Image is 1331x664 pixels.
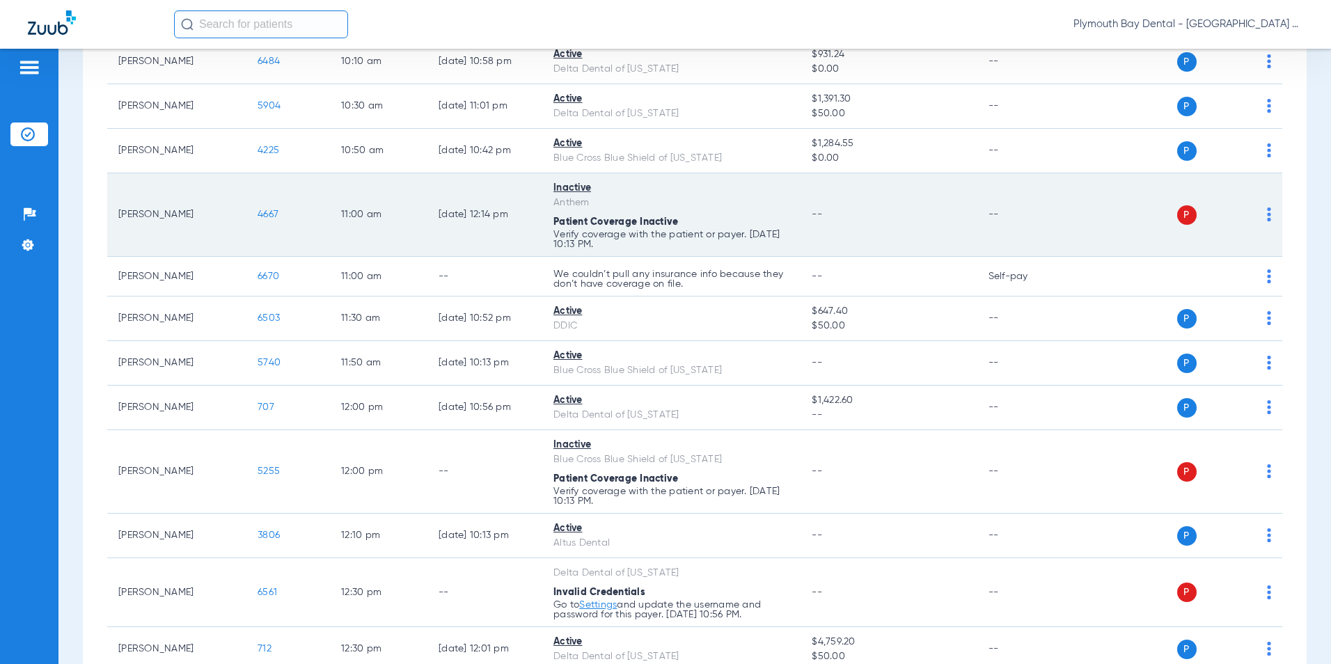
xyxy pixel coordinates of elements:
span: $0.00 [812,151,966,166]
td: -- [977,558,1071,627]
span: $1,391.30 [812,92,966,106]
td: 12:00 PM [330,386,427,430]
td: 11:00 AM [330,257,427,297]
div: Delta Dental of [US_STATE] [553,106,789,121]
img: hamburger-icon [18,59,40,76]
img: group-dot-blue.svg [1267,464,1271,478]
td: -- [977,84,1071,129]
a: Settings [579,600,617,610]
td: [PERSON_NAME] [107,514,246,558]
td: [PERSON_NAME] [107,386,246,430]
td: [PERSON_NAME] [107,430,246,514]
span: -- [812,358,822,367]
p: Verify coverage with the patient or payer. [DATE] 10:13 PM. [553,230,789,249]
span: Patient Coverage Inactive [553,474,678,484]
span: Invalid Credentials [553,587,645,597]
span: $50.00 [812,106,966,121]
img: group-dot-blue.svg [1267,528,1271,542]
span: P [1177,52,1197,72]
span: -- [812,466,822,476]
div: Altus Dental [553,536,789,551]
img: group-dot-blue.svg [1267,207,1271,221]
td: 11:50 AM [330,341,427,386]
div: Blue Cross Blue Shield of [US_STATE] [553,452,789,467]
td: [PERSON_NAME] [107,257,246,297]
td: 11:00 AM [330,173,427,257]
img: Search Icon [181,18,194,31]
span: 4225 [258,145,279,155]
span: P [1177,640,1197,659]
img: Zuub Logo [28,10,76,35]
td: 10:30 AM [330,84,427,129]
td: -- [427,257,542,297]
span: P [1177,141,1197,161]
span: 3806 [258,530,280,540]
td: 10:10 AM [330,40,427,84]
span: 5255 [258,466,280,476]
span: Plymouth Bay Dental - [GEOGRAPHIC_DATA] Dental [1073,17,1303,31]
td: -- [977,341,1071,386]
span: $50.00 [812,649,966,664]
div: Active [553,136,789,151]
div: Delta Dental of [US_STATE] [553,408,789,422]
span: P [1177,583,1197,602]
td: [PERSON_NAME] [107,297,246,341]
img: group-dot-blue.svg [1267,99,1271,113]
span: 712 [258,644,271,654]
span: 6670 [258,271,279,281]
span: 4667 [258,210,278,219]
span: P [1177,205,1197,225]
span: $931.24 [812,47,966,62]
span: P [1177,354,1197,373]
td: 12:00 PM [330,430,427,514]
span: 6484 [258,56,280,66]
img: group-dot-blue.svg [1267,54,1271,68]
span: $647.40 [812,304,966,319]
span: 5904 [258,101,281,111]
div: Active [553,47,789,62]
span: 707 [258,402,274,412]
td: -- [977,173,1071,257]
div: Active [553,521,789,536]
div: Active [553,349,789,363]
span: P [1177,398,1197,418]
td: [DATE] 10:56 PM [427,386,542,430]
span: -- [812,408,966,422]
div: Active [553,393,789,408]
p: Verify coverage with the patient or payer. [DATE] 10:13 PM. [553,487,789,506]
span: 5740 [258,358,281,367]
td: -- [977,386,1071,430]
td: [DATE] 10:52 PM [427,297,542,341]
span: Patient Coverage Inactive [553,217,678,227]
td: -- [977,40,1071,84]
span: P [1177,526,1197,546]
td: [PERSON_NAME] [107,341,246,386]
td: [PERSON_NAME] [107,40,246,84]
div: Active [553,92,789,106]
div: Delta Dental of [US_STATE] [553,649,789,664]
td: [PERSON_NAME] [107,84,246,129]
div: Active [553,304,789,319]
td: 12:30 PM [330,558,427,627]
td: -- [427,430,542,514]
div: DDIC [553,319,789,333]
input: Search for patients [174,10,348,38]
span: 6503 [258,313,280,323]
td: -- [977,297,1071,341]
img: group-dot-blue.svg [1267,311,1271,325]
td: Self-pay [977,257,1071,297]
span: -- [812,587,822,597]
td: [DATE] 10:58 PM [427,40,542,84]
td: [PERSON_NAME] [107,129,246,173]
td: [DATE] 10:13 PM [427,514,542,558]
p: Go to and update the username and password for this payer. [DATE] 10:56 PM. [553,600,789,619]
span: $4,759.20 [812,635,966,649]
td: [DATE] 10:13 PM [427,341,542,386]
td: [DATE] 11:01 PM [427,84,542,129]
div: Delta Dental of [US_STATE] [553,62,789,77]
td: -- [977,514,1071,558]
td: [PERSON_NAME] [107,173,246,257]
span: 6561 [258,587,277,597]
td: 10:50 AM [330,129,427,173]
div: Delta Dental of [US_STATE] [553,566,789,580]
